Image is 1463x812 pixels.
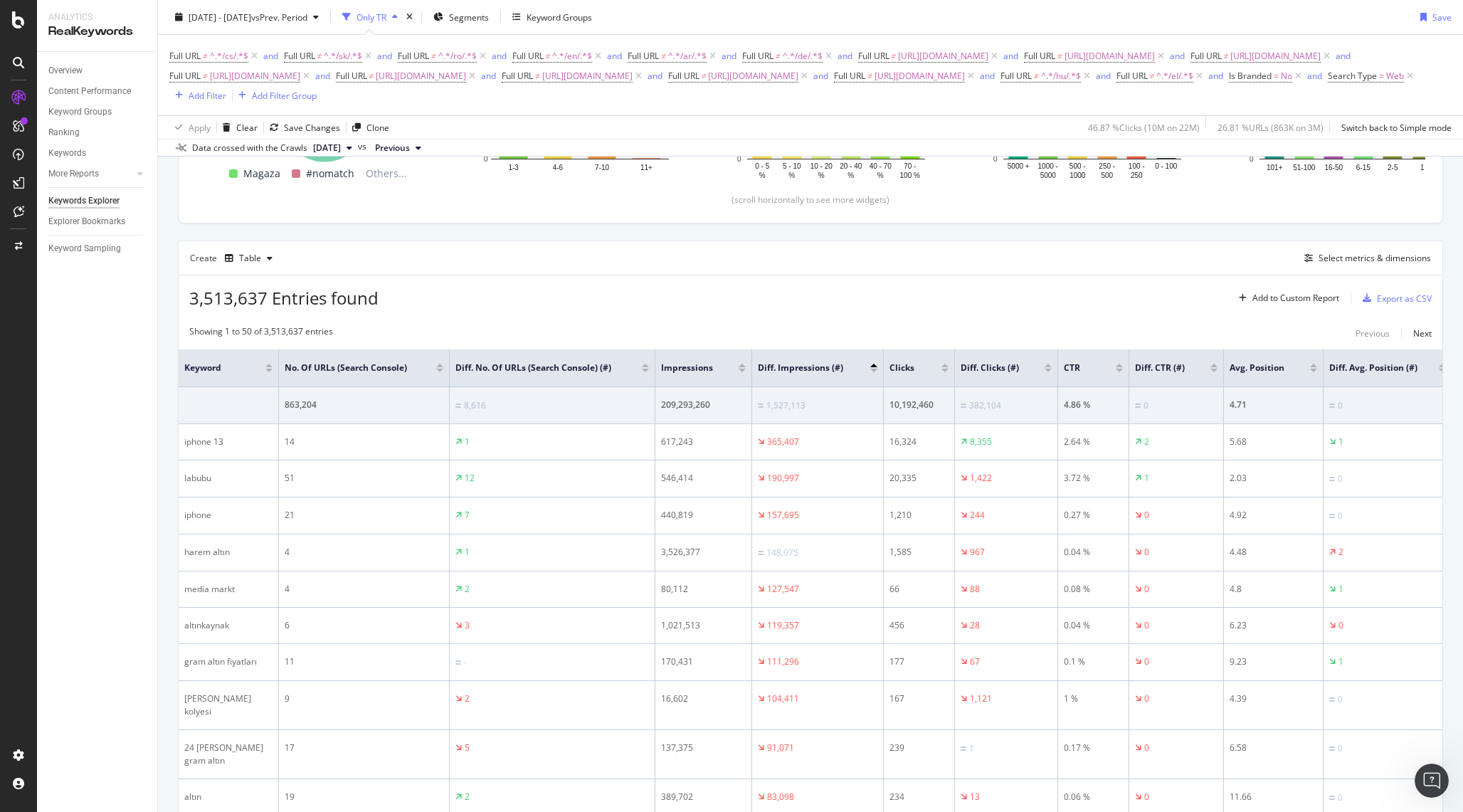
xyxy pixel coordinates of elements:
[1208,69,1223,83] button: and
[285,436,443,448] div: 14
[189,286,379,310] span: 3,513,637 Entries found
[661,509,746,522] div: 440,819
[465,619,470,632] div: 3
[48,241,121,256] div: Keyword Sampling
[264,116,340,139] button: Save Changes
[1088,121,1200,133] div: 46.87 % Clicks ( 10M on 22M )
[993,155,998,163] text: 0
[818,172,825,179] text: %
[813,70,828,82] div: and
[758,404,764,408] img: Equal
[403,10,416,24] div: times
[661,619,746,632] div: 1,021,513
[203,70,208,82] span: ≠
[192,142,307,154] div: Data crossed with the Crawls
[1230,399,1317,411] div: 4.71
[1224,50,1229,62] span: ≠
[535,70,540,82] span: ≠
[607,49,622,63] button: and
[788,172,795,179] text: %
[1003,50,1018,62] div: and
[210,66,300,86] span: [URL][DOMAIN_NAME]
[1299,250,1431,267] button: Select metrics & dimensions
[1144,546,1149,559] div: 0
[553,164,564,172] text: 4-6
[1229,70,1272,82] span: Is Branded
[970,509,985,522] div: 244
[810,162,833,170] text: 10 - 20
[1413,327,1432,339] div: Next
[722,49,736,63] button: and
[1415,6,1452,28] button: Save
[455,404,461,408] img: Equal
[484,155,488,163] text: 0
[1041,66,1081,86] span: ^.*/hu/.*$
[428,6,495,28] button: Segments
[867,70,872,82] span: ≠
[48,146,147,161] a: Keywords
[285,472,443,485] div: 51
[285,546,443,559] div: 4
[1329,796,1335,800] img: Equal
[1064,583,1123,596] div: 0.08 %
[252,89,317,101] div: Add Filter Group
[847,172,854,179] text: %
[317,50,322,62] span: ≠
[838,50,852,62] div: and
[219,247,278,270] button: Table
[169,87,226,104] button: Add Filter
[48,84,147,99] a: Content Performance
[1324,164,1343,172] text: 16-50
[251,11,307,23] span: vs Prev. Period
[1144,619,1149,632] div: 0
[356,11,386,23] div: Only TR
[892,50,897,62] span: ≠
[465,472,475,485] div: 12
[184,619,273,632] div: altınkaynak
[1230,619,1317,632] div: 6.23
[1003,49,1018,63] button: and
[285,399,443,411] div: 863,204
[889,619,949,632] div: 456
[1281,66,1292,86] span: No
[1208,70,1223,82] div: and
[1064,436,1123,448] div: 2.64 %
[708,66,798,86] span: [URL][DOMAIN_NAME]
[766,547,798,559] div: 148,975
[263,49,278,63] button: and
[1064,399,1123,411] div: 4.86 %
[48,241,147,256] a: Keyword Sampling
[203,50,208,62] span: ≠
[838,49,852,63] button: and
[961,362,1023,374] span: Diff. Clicks (#)
[1000,70,1032,82] span: Full URL
[236,121,258,133] div: Clear
[465,436,470,448] div: 1
[184,362,244,374] span: Keyword
[285,509,443,522] div: 21
[1267,164,1283,172] text: 101+
[889,472,949,485] div: 20,335
[758,551,764,555] img: Equal
[970,436,992,448] div: 8,355
[48,194,147,209] a: Keywords Explorer
[858,50,889,62] span: Full URL
[755,162,769,170] text: 0 - 5
[48,167,99,181] div: More Reports
[48,105,147,120] a: Keyword Groups
[546,50,551,62] span: ≠
[1069,162,1086,170] text: 500 -
[1135,362,1189,374] span: Diff. CTR (#)
[1377,292,1432,305] div: Export as CSV
[1170,49,1185,63] button: and
[1338,510,1343,522] div: 0
[48,105,112,120] div: Keyword Groups
[1415,764,1449,798] iframe: Intercom live chat
[455,362,620,374] span: Diff. No. of URLs (Search Console) (#)
[648,69,662,83] button: and
[889,362,920,374] span: Clicks
[1230,546,1317,559] div: 4.48
[661,546,746,559] div: 3,526,377
[1338,473,1343,485] div: 0
[1096,69,1111,83] button: and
